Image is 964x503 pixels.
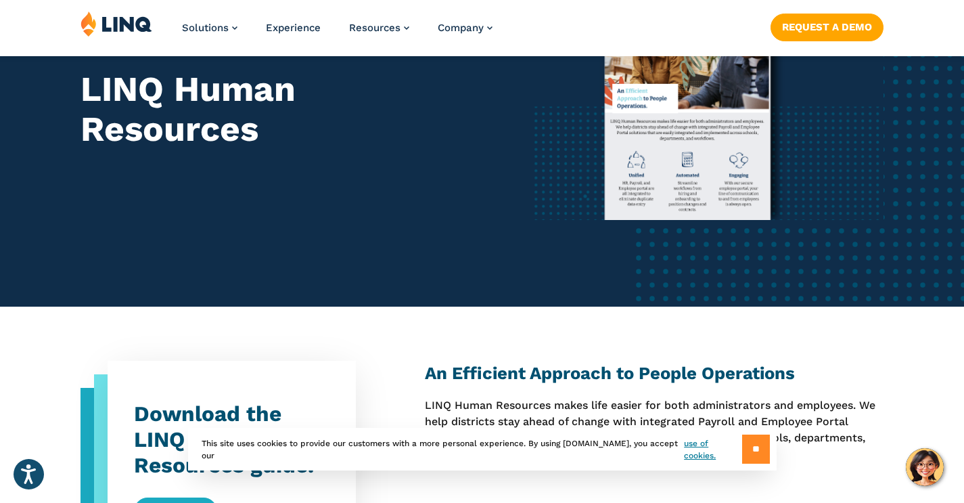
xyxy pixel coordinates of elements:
h1: LINQ Human Resources [81,69,470,149]
p: LINQ Human Resources makes life easier for both administrators and employees. We help districts s... [425,397,883,463]
span: Company [438,22,484,34]
h2: An Efficient Approach to People Operations [425,361,883,386]
h3: Download the LINQ Human Resources guide. [134,401,329,479]
a: Company [438,22,492,34]
div: This site uses cookies to provide our customers with a more personal experience. By using [DOMAIN... [188,428,777,471]
a: Experience [266,22,321,34]
span: Resources [349,22,400,34]
a: Resources [349,22,409,34]
a: Solutions [182,22,237,34]
button: Hello, have a question? Let’s chat. [906,448,944,486]
a: Request a Demo [771,14,883,41]
a: use of cookies. [684,437,741,462]
span: Solutions [182,22,229,34]
img: LINQ | K‑12 Software [81,11,152,37]
nav: Button Navigation [771,11,883,41]
nav: Primary Navigation [182,11,492,56]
